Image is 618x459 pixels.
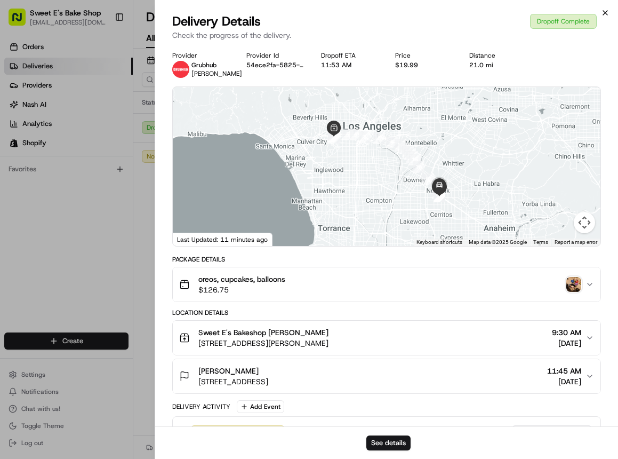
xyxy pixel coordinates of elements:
div: Distance [469,51,526,60]
span: [PERSON_NAME] [PERSON_NAME] [33,165,141,174]
span: [DATE] [552,338,581,349]
span: API Documentation [101,239,171,249]
button: See details [366,436,411,450]
img: Nash [11,11,32,32]
span: [DATE] [94,194,116,203]
span: 9:30 AM [552,327,581,338]
img: 1727276513143-84d647e1-66c0-4f92-a045-3c9f9f5dfd92 [22,102,42,121]
span: [PERSON_NAME] [198,366,259,376]
img: 1736555255976-a54dd68f-1ca7-489b-9aae-adbdc363a1c4 [21,195,30,203]
div: Provider Id [246,51,303,60]
div: 13 [404,148,416,160]
div: 8 [373,132,385,144]
p: Welcome 👋 [11,43,194,60]
div: Past conversations [11,139,71,147]
img: Joana Marie Avellanoza [11,155,28,172]
span: Knowledge Base [21,239,82,249]
div: Price [395,51,452,60]
span: [STREET_ADDRESS][PERSON_NAME] [198,338,328,349]
input: Clear [28,69,176,80]
a: 📗Knowledge Base [6,234,86,254]
div: 11 [399,143,411,154]
a: Terms (opens in new tab) [533,239,548,245]
img: 1736555255976-a54dd68f-1ca7-489b-9aae-adbdc363a1c4 [21,166,30,175]
p: Check the progress of the delivery. [172,30,601,41]
button: Keyboard shortcuts [416,239,462,246]
span: $126.75 [198,284,285,295]
div: 12 [402,146,414,157]
button: See all [165,137,194,149]
span: Grubhub [191,61,216,69]
span: Pylon [106,265,129,273]
button: Add Event [237,400,284,413]
img: Liam S. [11,184,28,201]
div: 14 [406,151,418,163]
div: 11:53 AM [321,61,378,69]
div: 21.0 mi [469,61,526,69]
div: 4 [330,131,341,143]
div: Dropoff ETA [321,51,378,60]
span: • [143,165,147,174]
img: 1736555255976-a54dd68f-1ca7-489b-9aae-adbdc363a1c4 [11,102,30,121]
div: Provider [172,51,229,60]
span: [STREET_ADDRESS] [198,376,268,387]
div: Package Details [172,255,601,264]
div: 6 [350,129,362,140]
div: 3 [328,131,340,143]
a: Open this area in Google Maps (opens a new window) [175,232,211,246]
span: 11:45 AM [547,366,581,376]
button: Start new chat [181,105,194,118]
button: 54ece2fa-5825-519a-9040-5f6f5b4d7e51 [246,61,303,69]
button: oreos, cupcakes, balloons$126.75photo_proof_of_delivery image [173,267,600,302]
span: Sweet E's Bakeshop [PERSON_NAME] [198,327,328,338]
span: [DATE] [547,376,581,387]
span: • [89,194,92,203]
div: We're available if you need us! [48,113,147,121]
div: 📗 [11,240,19,248]
div: 17 [422,173,434,185]
div: Start new chat [48,102,175,113]
a: Report a map error [555,239,597,245]
span: Map data ©2025 Google [469,239,527,245]
a: Powered byPylon [75,264,129,273]
button: [PERSON_NAME][STREET_ADDRESS]11:45 AM[DATE] [173,359,600,393]
img: Google [175,232,211,246]
button: Sweet E's Bakeshop [PERSON_NAME][STREET_ADDRESS][PERSON_NAME]9:30 AM[DATE] [173,321,600,355]
div: Last Updated: 11 minutes ago [173,233,272,246]
img: photo_proof_of_delivery image [566,277,581,292]
div: 5 [342,129,354,140]
span: [PERSON_NAME] [191,69,242,78]
span: Delivery Details [172,13,261,30]
span: [PERSON_NAME] [33,194,86,203]
a: 💻API Documentation [86,234,175,254]
span: [DATE] [149,165,171,174]
div: $19.99 [395,61,452,69]
div: Delivery Activity [172,402,230,411]
div: 10 [395,139,406,151]
button: Map camera controls [574,212,595,233]
div: Location Details [172,308,601,317]
span: oreos, cupcakes, balloons [198,274,285,284]
div: 9 [386,137,398,148]
img: 5e692f75ce7d37001a5d71f1 [172,61,189,78]
div: 7 [359,131,371,143]
div: 23 [434,191,445,202]
div: 16 [413,161,424,173]
div: 15 [409,154,421,165]
div: 💻 [90,240,99,248]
